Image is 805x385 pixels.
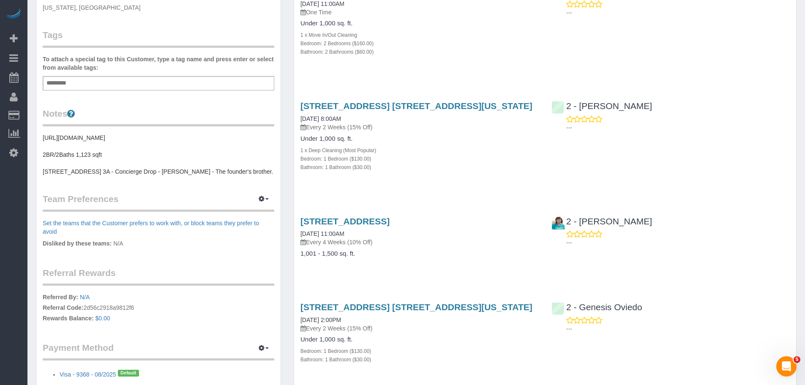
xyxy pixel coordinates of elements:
[566,325,790,333] p: ---
[43,267,274,286] legend: Referral Rewards
[551,101,652,111] a: 2 - [PERSON_NAME]
[43,293,78,301] label: Referred By:
[43,293,274,325] p: 2d56c2918a9812f6
[43,220,259,235] a: Set the teams that the Customer prefers to work with, or block teams they prefer to avoid
[300,317,341,323] a: [DATE] 2:00PM
[300,0,344,7] a: [DATE] 11:00AM
[60,371,116,378] a: Visa - 9368 - 08/2025
[300,156,371,162] small: Bedroom: 1 Bedroom ($130.00)
[43,314,94,322] label: Rewards Balance:
[300,147,376,153] small: 1 x Deep Cleaning (Most Popular)
[300,8,539,16] p: One Time
[43,239,112,248] label: Disliked by these teams:
[300,302,532,312] a: [STREET_ADDRESS] [STREET_ADDRESS][US_STATE]
[566,8,790,17] p: ---
[300,49,374,55] small: Bathroom: 2 Bathrooms ($60.00)
[300,101,532,111] a: [STREET_ADDRESS] [STREET_ADDRESS][US_STATE]
[43,55,274,72] label: To attach a special tag to this Customer, type a tag name and press enter or select from availabl...
[118,370,139,377] span: Default
[300,250,539,257] h4: 1,001 - 1,500 sq. ft.
[300,164,371,170] small: Bathroom: 1 Bathroom ($30.00)
[5,8,22,20] img: Automaid Logo
[300,20,539,27] h4: Under 1,000 sq. ft.
[300,216,390,226] a: [STREET_ADDRESS]
[43,107,274,126] legend: Notes
[96,315,110,322] a: $0.00
[300,336,539,343] h4: Under 1,000 sq. ft.
[552,217,565,229] img: 2 - Hilda Coleman
[300,123,539,131] p: Every 2 Weeks (15% Off)
[566,123,790,132] p: ---
[300,238,539,246] p: Every 4 Weeks (10% Off)
[566,238,790,247] p: ---
[43,341,274,360] legend: Payment Method
[551,302,642,312] a: 2 - Genesis Oviedo
[794,356,800,363] span: 5
[300,115,341,122] a: [DATE] 8:00AM
[300,41,374,46] small: Bedroom: 2 Bedrooms ($160.00)
[43,4,141,11] span: [US_STATE], [GEOGRAPHIC_DATA]
[776,356,797,377] iframe: Intercom live chat
[300,32,357,38] small: 1 x Move In/Out Cleaning
[43,134,274,176] pre: [URL][DOMAIN_NAME] 2BR/2Baths 1,123 sqft [STREET_ADDRESS] 3A - Concierge Drop - [PERSON_NAME] - T...
[43,303,83,312] label: Referral Code:
[300,230,344,237] a: [DATE] 11:00AM
[300,348,371,354] small: Bedroom: 1 Bedroom ($130.00)
[43,29,274,48] legend: Tags
[300,324,539,333] p: Every 2 Weeks (15% Off)
[43,193,274,212] legend: Team Preferences
[300,357,371,363] small: Bathroom: 1 Bathroom ($30.00)
[300,135,539,142] h4: Under 1,000 sq. ft.
[80,294,90,300] a: N/A
[113,240,123,247] span: N/A
[551,216,652,226] a: 2 - [PERSON_NAME]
